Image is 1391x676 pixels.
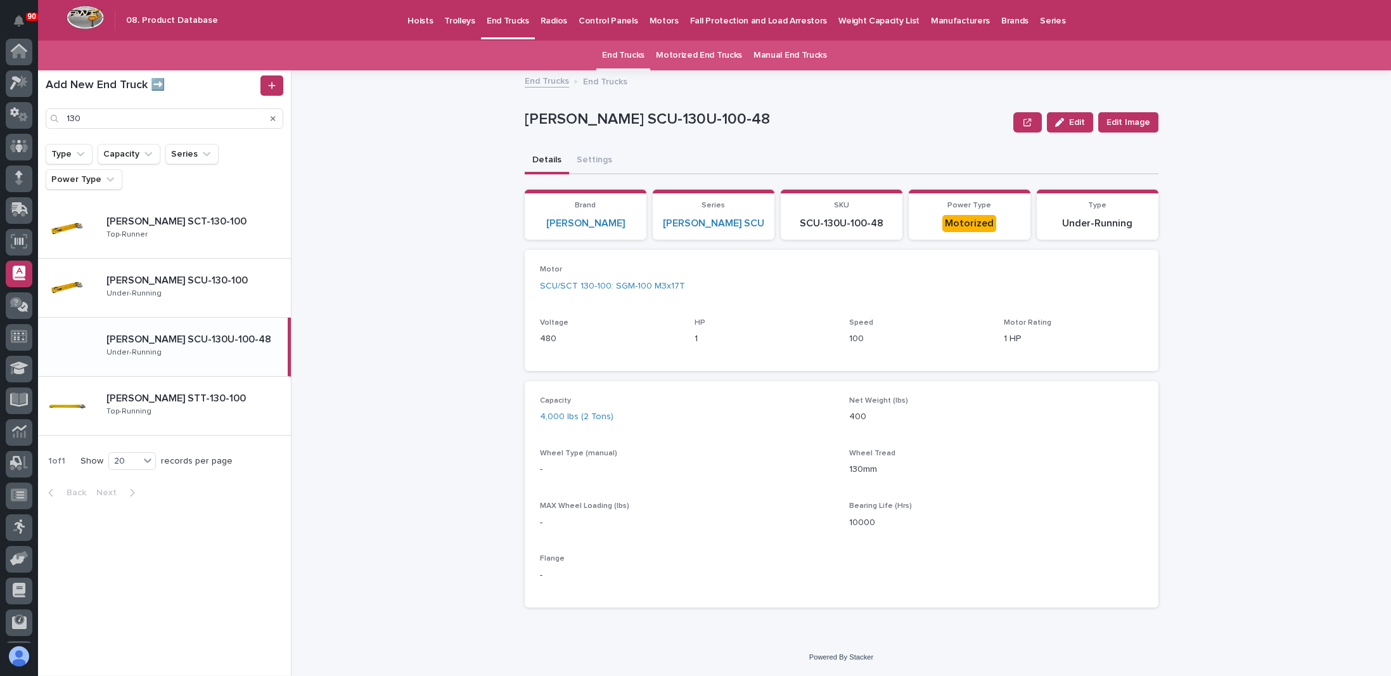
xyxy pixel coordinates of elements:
button: Details [525,148,569,174]
p: Top-Runner [106,230,148,239]
button: Settings [569,148,620,174]
span: HP [695,319,705,327]
span: Edit Image [1106,116,1150,129]
span: SKU [834,202,849,209]
p: - [540,463,834,476]
p: [PERSON_NAME] SCU-130U-100-48 [106,331,274,346]
div: 20 [109,455,139,468]
p: [PERSON_NAME] STT-130-100 [106,390,248,405]
button: Series [165,144,219,164]
span: Edit [1069,118,1085,127]
button: Edit Image [1098,112,1158,133]
span: Net Weight (lbs) [849,397,908,405]
a: SCU/SCT 130-100: SGM-100 M3x17T [540,280,685,293]
span: Wheel Type (manual) [540,450,617,457]
p: 1 HP [1004,332,1143,346]
p: 480 [540,332,679,346]
a: [PERSON_NAME] STT-130-100[PERSON_NAME] STT-130-100 Top-Running [38,377,291,436]
span: Back [59,488,86,497]
p: records per page [161,456,233,467]
input: Search [46,108,283,129]
span: Next [96,488,124,497]
div: Notifications90 [16,15,32,36]
span: Flange [540,555,565,562]
span: Speed [849,319,873,327]
span: Brand [575,202,596,209]
span: Voltage [540,319,568,327]
p: SCU-130U-100-48 [788,218,895,230]
span: Power Type [947,202,991,209]
a: [PERSON_NAME] SCU-130-100[PERSON_NAME] SCU-130-100 Under-Running [38,259,291,318]
img: Workspace Logo [67,6,104,29]
p: Under-Running [106,289,162,298]
p: [PERSON_NAME] SCU-130-100 [106,272,250,287]
span: Capacity [540,397,571,405]
span: Motor Rating [1004,319,1051,327]
a: End Trucks [602,41,644,70]
a: [PERSON_NAME] SCU [663,218,764,230]
p: 130mm [849,463,1143,476]
p: 1 of 1 [38,446,75,477]
button: users-avatar [6,643,32,670]
a: [PERSON_NAME] [546,218,625,230]
p: [PERSON_NAME] SCU-130U-100-48 [525,110,1009,129]
button: Notifications [6,8,32,34]
button: Next [91,487,145,498]
p: 90 [28,12,36,21]
a: [PERSON_NAME] SCU-130U-100-48[PERSON_NAME] SCU-130U-100-48 Under-Running [38,318,291,377]
div: Motorized [942,215,996,232]
span: MAX Wheel Loading (lbs) [540,502,629,510]
p: [PERSON_NAME] SCT-130-100 [106,213,249,228]
button: Power Type [46,169,122,190]
span: Bearing Life (Hrs) [849,502,912,510]
a: [PERSON_NAME] SCT-130-100[PERSON_NAME] SCT-130-100 Top-Runner [38,200,291,259]
h1: Add New End Truck ➡️ [46,79,258,93]
p: - [540,569,834,582]
a: 4,000 lbs (2 Tons) [540,410,613,424]
p: 10000 [849,516,1143,530]
p: - [540,516,834,530]
p: 1 [695,332,834,346]
span: Wheel Tread [849,450,895,457]
h2: 08. Product Database [126,15,218,26]
a: Powered By Stacker [809,653,873,661]
button: Capacity [98,144,160,164]
button: Edit [1047,112,1093,133]
button: Back [38,487,91,498]
p: Top-Running [106,407,151,416]
p: End Trucks [583,74,627,88]
span: Type [1088,202,1106,209]
p: 400 [849,410,1143,424]
p: Under-Running [106,348,162,357]
a: Manual End Trucks [753,41,827,70]
a: End Trucks [525,73,569,88]
p: 100 [849,332,989,346]
span: Motor [540,266,562,273]
button: Type [46,144,93,164]
p: Under-Running [1044,218,1151,230]
span: Series [702,202,725,209]
p: Show [80,456,103,467]
a: Motorized End Trucks [656,41,742,70]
